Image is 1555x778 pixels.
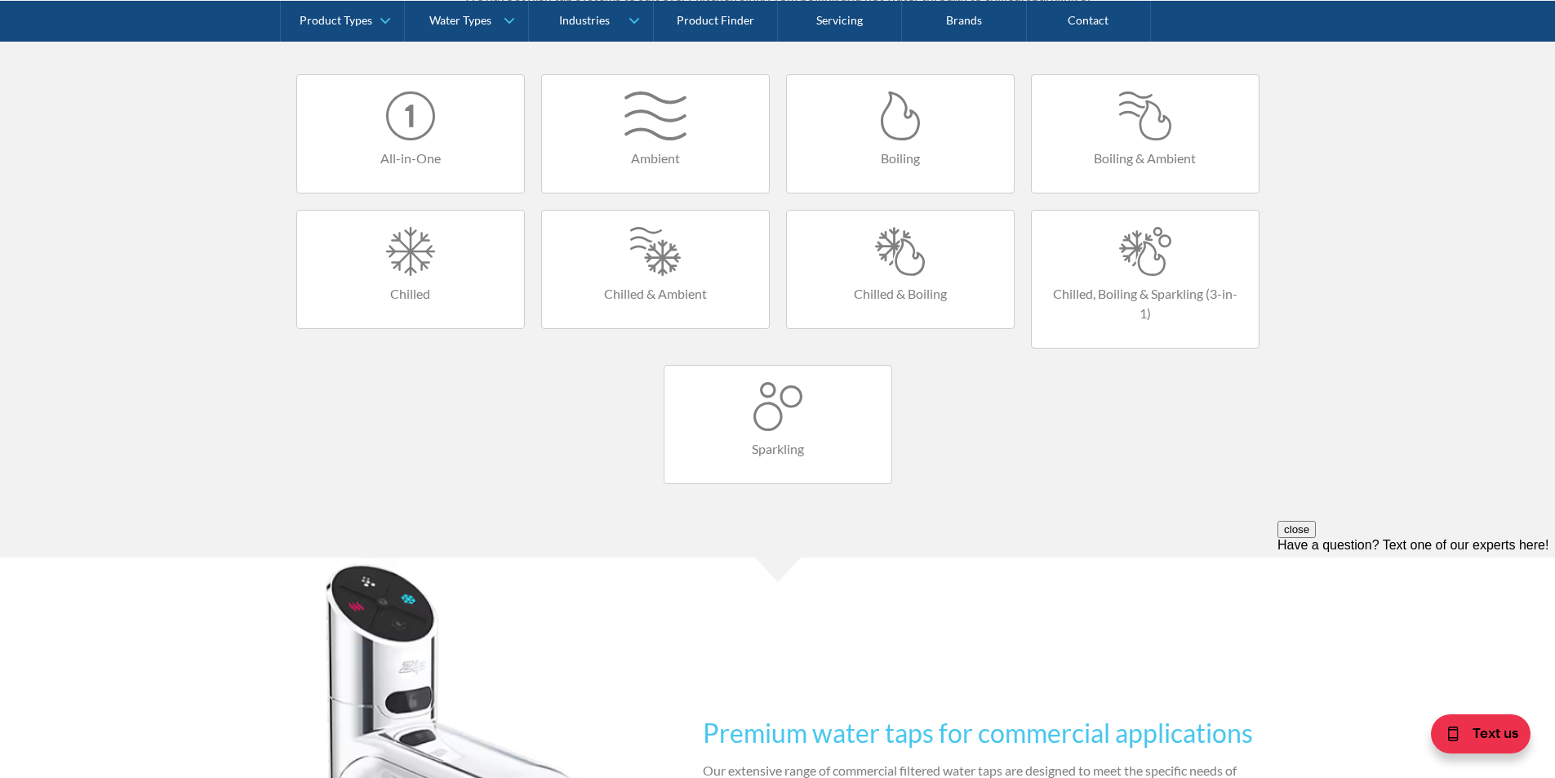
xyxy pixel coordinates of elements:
h4: Chilled & Ambient [558,284,753,304]
h4: Ambient [558,149,753,168]
h2: Premium water taps for commercial applications [703,714,1260,753]
h4: Chilled, Boiling & Sparkling (3-in-1) [1048,284,1242,323]
div: Product Types [300,13,372,27]
div: Industries [559,13,610,27]
h4: Chilled [313,284,508,304]
a: Chilled & Ambient [541,210,770,329]
a: All-in-One [296,74,525,193]
a: Sparkling [664,365,892,484]
a: Boiling & Ambient [1031,74,1260,193]
h4: All-in-One [313,149,508,168]
a: Ambient [541,74,770,193]
h4: Boiling & Ambient [1048,149,1242,168]
h4: Chilled & Boiling [803,284,997,304]
a: Chilled & Boiling [786,210,1015,329]
a: Boiling [786,74,1015,193]
a: Chilled, Boiling & Sparkling (3-in-1) [1031,210,1260,349]
iframe: podium webchat widget bubble [1392,696,1555,778]
h4: Boiling [803,149,997,168]
a: Chilled [296,210,525,329]
iframe: podium webchat widget prompt [1277,521,1555,717]
h4: Sparkling [681,439,875,459]
div: Water Types [429,13,491,27]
